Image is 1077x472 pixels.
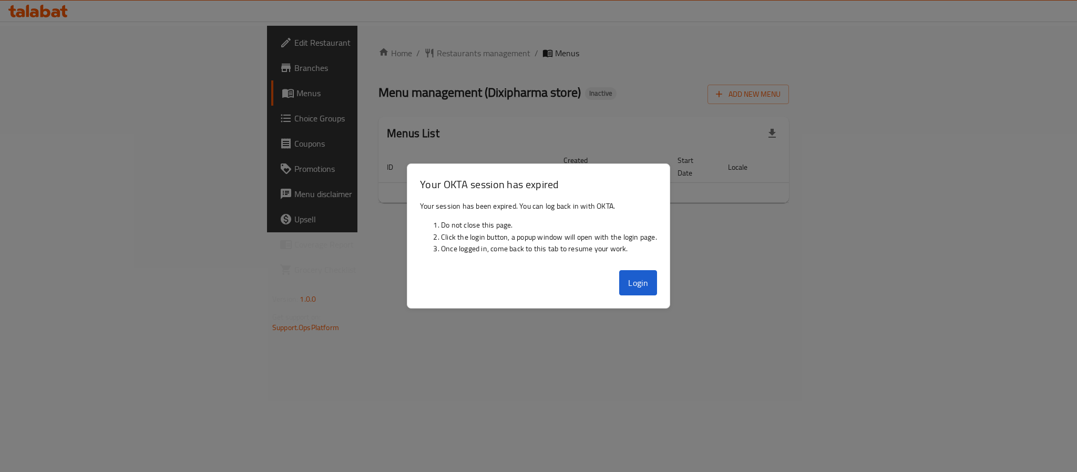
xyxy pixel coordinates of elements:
[441,231,657,243] li: Click the login button, a popup window will open with the login page.
[407,196,670,266] div: Your session has been expired. You can log back in with OKTA.
[619,270,657,295] button: Login
[441,219,657,231] li: Do not close this page.
[441,243,657,254] li: Once logged in, come back to this tab to resume your work.
[420,177,657,192] h3: Your OKTA session has expired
